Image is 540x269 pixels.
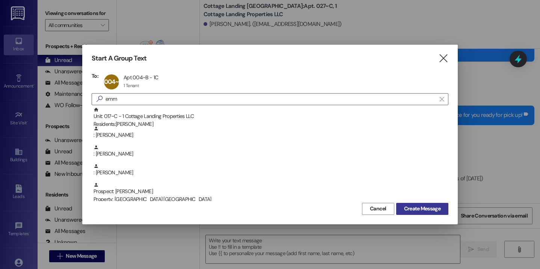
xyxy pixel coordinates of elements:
[92,107,448,126] div: Unit: 017~C - 1 Cottage Landing Properties LLCResidents:[PERSON_NAME]
[94,107,448,128] div: Unit: 017~C - 1 Cottage Landing Properties LLC
[94,120,448,128] div: Residents: [PERSON_NAME]
[94,95,106,103] i: 
[436,94,448,105] button: Clear text
[104,78,122,86] span: 004~B
[92,73,98,79] h3: To:
[94,182,448,204] div: Prospect: [PERSON_NAME]
[92,163,448,182] div: : [PERSON_NAME]
[92,54,146,63] h3: Start A Group Text
[396,203,448,215] button: Create Message
[362,203,394,215] button: Cancel
[94,163,448,177] div: : [PERSON_NAME]
[124,83,139,89] div: 1 Tenant
[438,54,448,62] i: 
[404,205,440,213] span: Create Message
[94,126,448,139] div: : [PERSON_NAME]
[124,74,158,81] div: Apt 004~B - 1C
[106,94,436,104] input: Search for any contact or apartment
[440,96,444,102] i: 
[370,205,386,213] span: Cancel
[92,126,448,145] div: : [PERSON_NAME]
[94,195,448,203] div: Property: [GEOGRAPHIC_DATA] [GEOGRAPHIC_DATA]
[92,145,448,163] div: : [PERSON_NAME]
[92,182,448,201] div: Prospect: [PERSON_NAME]Property: [GEOGRAPHIC_DATA] [GEOGRAPHIC_DATA]
[94,145,448,158] div: : [PERSON_NAME]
